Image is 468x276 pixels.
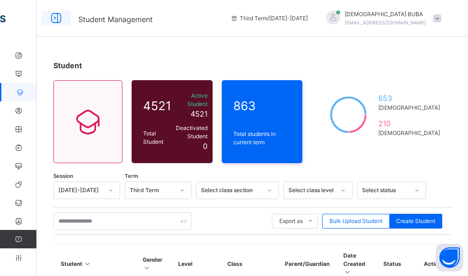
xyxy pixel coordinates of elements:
[378,118,440,129] span: 210
[279,217,303,225] span: Export as
[378,93,440,104] span: 653
[378,104,440,112] span: [DEMOGRAPHIC_DATA]
[176,92,208,108] span: Active Student
[53,61,82,70] span: Student
[203,141,208,151] span: 0
[231,14,308,23] span: session/term information
[84,260,92,267] i: Sort in Ascending Order
[317,10,446,27] div: MUHAMMADBUBA
[125,172,138,180] span: Term
[345,20,426,25] span: [EMAIL_ADDRESS][DOMAIN_NAME]
[201,186,262,194] div: Select class section
[233,97,291,115] span: 863
[143,97,171,115] span: 4521
[53,172,73,180] span: Session
[78,15,153,24] span: Student Management
[289,186,335,194] div: Select class level
[191,109,208,118] span: 4521
[58,186,103,194] div: [DATE]-[DATE]
[436,244,463,271] button: Open asap
[345,10,426,18] span: [DEMOGRAPHIC_DATA] BUBA
[141,127,173,148] div: Total Student
[378,129,440,137] span: [DEMOGRAPHIC_DATA]
[143,264,150,271] i: Sort in Ascending Order
[329,217,382,225] span: Bulk Upload Student
[343,269,351,276] i: Sort in Ascending Order
[362,186,409,194] div: Select status
[130,186,174,194] div: Third Term
[233,130,291,147] span: Total students in current term
[396,217,435,225] span: Create Student
[176,124,208,141] span: Deactivated Student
